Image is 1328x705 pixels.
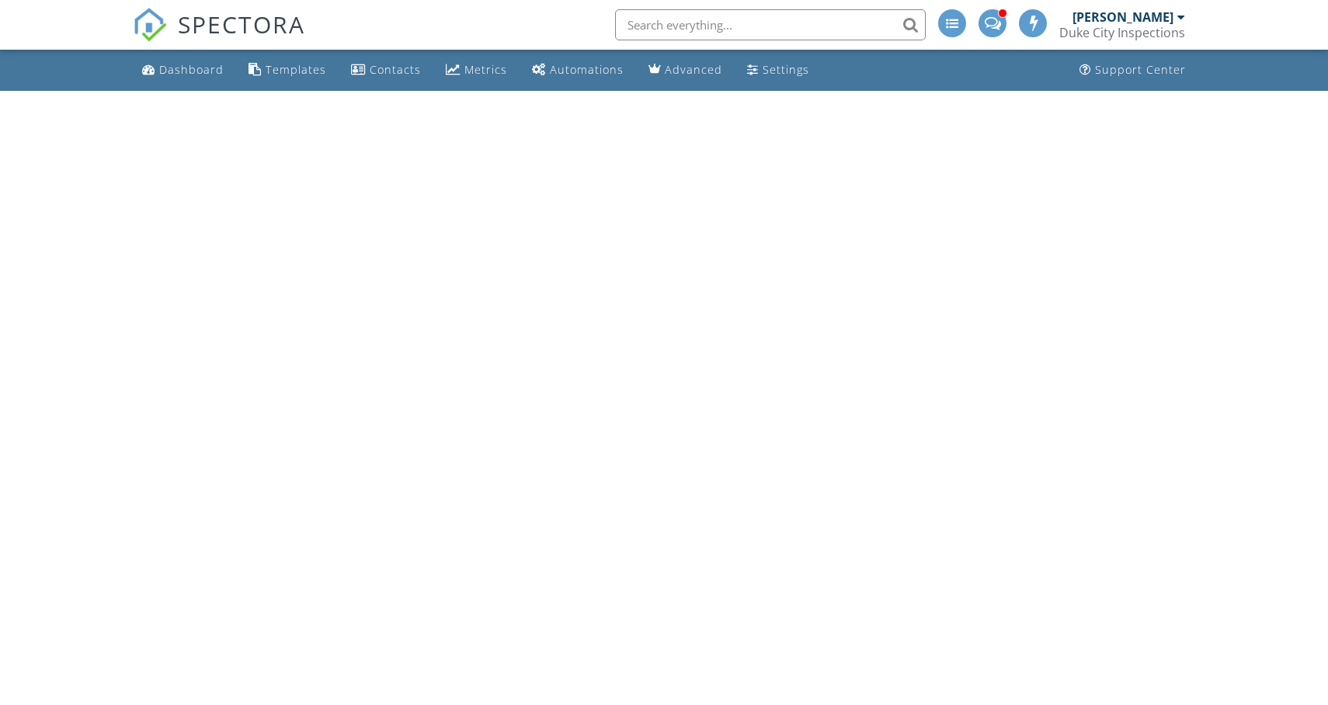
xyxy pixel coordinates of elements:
[266,62,326,77] div: Templates
[133,8,167,42] img: The Best Home Inspection Software - Spectora
[741,56,815,85] a: Settings
[345,56,427,85] a: Contacts
[642,56,728,85] a: Advanced
[464,62,507,77] div: Metrics
[526,56,630,85] a: Automations (Advanced)
[159,62,224,77] div: Dashboard
[242,56,332,85] a: Templates
[370,62,421,77] div: Contacts
[136,56,230,85] a: Dashboard
[1072,9,1173,25] div: [PERSON_NAME]
[550,62,624,77] div: Automations
[615,9,926,40] input: Search everything...
[178,8,305,40] span: SPECTORA
[1059,25,1185,40] div: Duke City Inspections
[665,62,722,77] div: Advanced
[1073,56,1192,85] a: Support Center
[440,56,513,85] a: Metrics
[1095,62,1186,77] div: Support Center
[133,21,305,54] a: SPECTORA
[763,62,809,77] div: Settings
